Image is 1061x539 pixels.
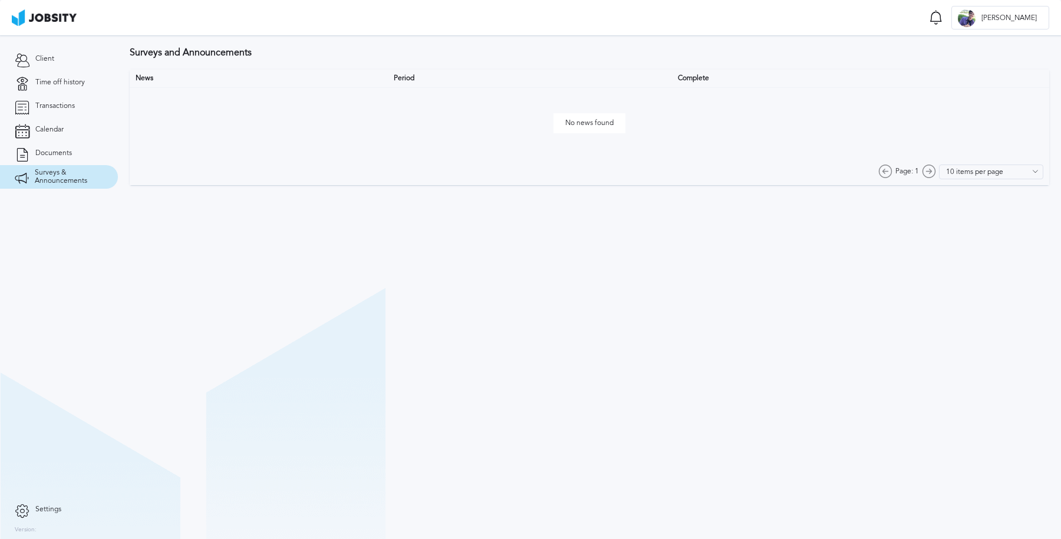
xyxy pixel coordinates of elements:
[895,167,919,176] span: Page: 1
[130,47,1049,58] h3: Surveys and Announcements
[553,113,625,133] span: No news found
[672,70,1049,87] th: Complete
[12,9,77,26] img: ab4bad089aa723f57921c736e9817d99.png
[388,70,672,87] th: Period
[951,6,1049,29] button: J[PERSON_NAME]
[130,70,388,87] th: News
[35,55,54,63] span: Client
[35,169,103,185] span: Surveys & Announcements
[15,527,37,534] label: Version:
[35,78,85,87] span: Time off history
[35,126,64,134] span: Calendar
[976,14,1043,22] span: [PERSON_NAME]
[958,9,976,27] div: J
[35,505,61,514] span: Settings
[35,102,75,110] span: Transactions
[35,149,72,157] span: Documents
